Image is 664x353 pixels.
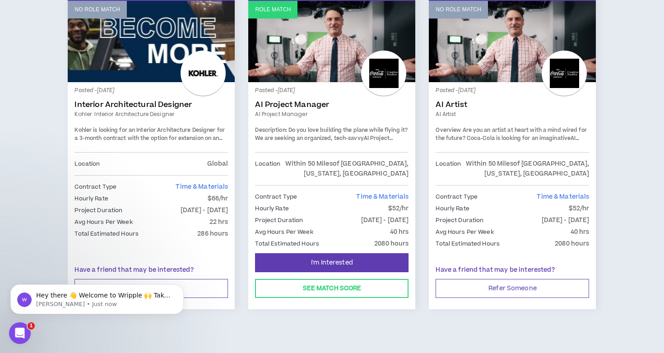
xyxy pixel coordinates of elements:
span: 1 [28,322,35,330]
a: Role Match [248,1,415,82]
p: $52/hr [388,204,409,214]
p: $66/hr [208,194,228,204]
p: Project Duration [436,215,483,225]
p: Role Match [255,5,291,14]
p: Within 50 Miles of [GEOGRAPHIC_DATA], [US_STATE], [GEOGRAPHIC_DATA] [280,159,409,179]
a: AI Project Manager [255,110,409,118]
p: Contract Type [74,182,116,192]
p: Contract Type [436,192,478,202]
span: Time & Materials [176,182,228,191]
span: I'm Interested [311,259,353,267]
a: AI Project Manager [255,100,409,109]
a: AI Artist [436,100,589,109]
strong: AI Artist [436,135,579,150]
a: AI Artist [436,110,589,118]
a: Kohler: Interior Architecture Designer [74,110,228,118]
p: 2080 hours [374,239,409,249]
p: Location [74,159,100,169]
button: Refer Someone [436,279,589,298]
p: No Role Match [74,5,120,14]
p: Total Estimated Hours [436,239,500,249]
strong: Overview [436,126,461,134]
p: $52/hr [569,204,590,214]
p: Posted - [DATE] [255,87,409,95]
p: Avg Hours Per Week [255,227,313,237]
p: Project Duration [74,205,122,215]
a: Interior Architectural Designer [74,100,228,109]
p: 286 hours [197,229,228,239]
p: Posted - [DATE] [74,87,228,95]
span: Time & Materials [537,192,589,201]
p: 40 hrs [571,227,590,237]
p: 22 hrs [209,217,228,227]
strong: AI Project Manager [255,135,393,150]
p: [DATE] - [DATE] [542,215,590,225]
iframe: Intercom notifications message [7,265,187,329]
a: No Role Match [68,1,235,82]
p: Location [255,159,280,179]
p: No Role Match [436,5,481,14]
p: [DATE] - [DATE] [361,215,409,225]
p: Have a friend that may be interested? [436,265,589,275]
p: Global [207,159,228,169]
strong: Description: [255,126,287,134]
p: Posted - [DATE] [436,87,589,95]
p: Hourly Rate [436,204,469,214]
button: See Match Score [255,279,409,298]
p: Avg Hours Per Week [436,227,493,237]
iframe: Intercom live chat [9,322,31,344]
p: Within 50 Miles of [GEOGRAPHIC_DATA], [US_STATE], [GEOGRAPHIC_DATA] [461,159,589,179]
span: Are you an artist at heart with a mind wired for the future? Coca-Cola is looking for an imaginative [436,126,586,142]
p: Total Estimated Hours [74,229,139,239]
a: No Role Match [429,1,596,82]
p: Hourly Rate [74,194,108,204]
p: Project Duration [255,215,303,225]
p: 2080 hours [555,239,589,249]
p: Hourly Rate [255,204,288,214]
p: Location [436,159,461,179]
p: [DATE] - [DATE] [181,205,228,215]
button: I'm Interested [255,253,409,272]
p: Contract Type [255,192,297,202]
p: Total Estimated Hours [255,239,319,249]
span: Kohler is looking for an Interior Architecture Designer for a 3-month contract with the option fo... [74,126,225,150]
p: 40 hrs [390,227,409,237]
span: Do you love building the plane while flying it? We are seeking an organized, tech-savvy [255,126,408,142]
span: Time & Materials [356,192,409,201]
p: Avg Hours Per Week [74,217,132,227]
